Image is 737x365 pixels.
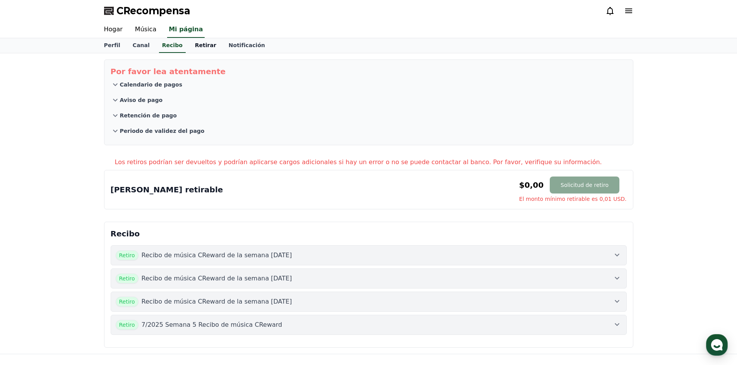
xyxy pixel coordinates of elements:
button: Retención de pago [111,108,627,123]
a: Mi página [167,22,204,38]
font: Aviso de pago [120,97,163,103]
a: Home [2,245,51,264]
font: Canal [133,42,150,48]
font: Hogar [104,25,123,33]
font: Solicitud de retiro [561,182,609,188]
font: 7/2025 Semana 5 Recibo de música CReward [142,321,282,328]
a: Música [129,22,162,38]
font: Recibo de música CReward de la semana [DATE] [142,251,292,259]
font: Retiro [119,252,135,258]
font: Por favor lea atentamente [111,67,226,76]
button: Retiro Recibo de música CReward de la semana [DATE] [111,268,627,289]
a: Notificación [222,38,271,53]
a: Canal [127,38,156,53]
font: Periodo de validez del pago [120,128,205,134]
font: Perfil [104,42,120,48]
font: Recibo [162,42,183,48]
font: Calendario de pagos [120,81,182,88]
font: Retención de pago [120,112,177,119]
font: CRecompensa [116,5,190,16]
button: Aviso de pago [111,92,627,108]
font: Retiro [119,275,135,282]
a: CRecompensa [104,5,190,17]
font: Retirar [195,42,216,48]
font: Los retiros podrían ser devueltos y podrían aplicarse cargos adicionales si hay un error o no se ... [115,158,602,166]
font: Mi página [169,25,203,33]
button: Retiro Recibo de música CReward de la semana [DATE] [111,245,627,265]
font: Retiro [119,299,135,305]
font: $0,00 [519,180,544,190]
button: Retiro 7/2025 Semana 5 Recibo de música CReward [111,315,627,335]
a: Retirar [189,38,222,53]
font: El monto mínimo retirable es 0,01 USD. [519,196,627,202]
font: Recibo [111,229,140,238]
button: Periodo de validez del pago [111,123,627,139]
a: Messages [51,245,100,264]
button: Retiro Recibo de música CReward de la semana [DATE] [111,292,627,312]
font: Recibo de música CReward de la semana [DATE] [142,275,292,282]
font: Recibo de música CReward de la semana [DATE] [142,298,292,305]
font: Notificación [229,42,265,48]
button: Calendario de pagos [111,77,627,92]
font: Música [135,25,156,33]
a: Perfil [98,38,127,53]
span: Home [20,256,33,263]
font: [PERSON_NAME] retirable [111,185,223,194]
font: Retiro [119,322,135,328]
a: Settings [100,245,149,264]
span: Settings [115,256,133,263]
button: Solicitud de retiro [550,177,619,194]
a: Recibo [159,38,186,53]
span: Messages [64,257,87,263]
a: Hogar [98,22,129,38]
